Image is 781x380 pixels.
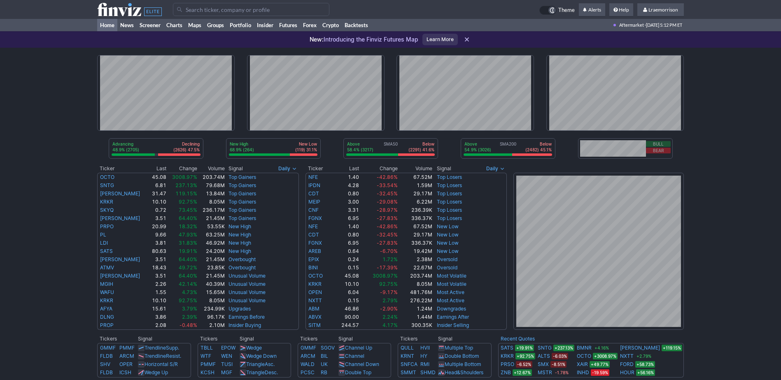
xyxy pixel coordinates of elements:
p: 54.9% (3026) [464,147,491,153]
span: 31.83% [179,240,197,246]
th: Ticker [97,165,149,173]
a: Unusual Volume [228,273,266,279]
p: Declining [173,141,200,147]
a: EPOW [221,345,235,351]
a: KRNT [401,353,414,359]
td: 2.38M [398,255,433,264]
a: HY [420,353,427,359]
td: 1.59M [398,181,433,190]
a: FGNX [308,240,322,246]
td: 21.45M [198,272,225,280]
a: GMMF [100,345,116,351]
span: -33.54% [377,182,398,188]
span: -42.86% [377,174,398,180]
a: UK [321,361,328,367]
span: Aftermarket · [619,19,646,31]
a: FLDB [100,369,113,375]
a: [PERSON_NAME] [100,273,140,279]
a: SHV [100,361,110,367]
td: 203.74M [198,173,225,181]
td: 31.47 [149,190,167,198]
td: 79.68M [198,181,225,190]
td: 0.15 [332,297,359,305]
a: WAFU [100,289,114,295]
input: Search [173,3,329,16]
a: Top Losers [437,174,462,180]
span: -9.17% [380,289,398,295]
a: CDT [308,232,319,238]
a: Theme [539,6,575,15]
th: Ticker [305,165,332,173]
a: Unusual Volume [228,281,266,287]
a: PMMF [119,345,135,351]
a: Wedge [246,345,262,351]
a: PCSC [301,369,315,375]
a: Earnings After [437,314,469,320]
a: CDT [308,190,319,197]
td: 1.40 [332,222,359,231]
a: GMMF [301,345,316,351]
td: 29.17M [398,190,433,198]
span: -17.39% [377,264,398,271]
a: WALD [301,361,315,367]
a: New Low [437,223,459,229]
a: KRKR [100,297,113,304]
a: ABVX [308,314,322,320]
a: OCTO [100,174,114,180]
a: Oversold [437,264,457,271]
td: 2.26 [149,280,167,288]
a: MGIH [100,281,113,287]
a: Top Gainers [228,190,256,197]
td: 8.05M [198,297,225,305]
a: New High [228,232,251,238]
a: [PERSON_NAME] [620,344,660,352]
a: Multiple Top [445,345,473,351]
p: Above [347,141,373,147]
span: 64.40% [179,256,197,262]
a: Insider Buying [228,322,261,328]
span: 19.91% [179,248,197,254]
p: New Low [295,141,317,147]
td: 4.28 [332,181,359,190]
div: SMA50 [346,141,435,153]
a: Help [609,3,633,16]
td: 45.08 [332,272,359,280]
a: Insider Selling [437,322,469,328]
button: Bull [646,141,671,147]
a: Unusual Volume [228,297,266,304]
span: 73.45% [179,207,197,213]
td: 276.22M [398,297,433,305]
a: Top Gainers [228,207,256,213]
td: 80.63 [149,247,167,255]
td: 21.45M [198,214,225,222]
a: AREB [308,248,321,254]
a: New High [228,248,251,254]
td: 0.64 [332,247,359,255]
a: [PERSON_NAME] [100,215,140,221]
a: TriangleDesc. [246,369,278,375]
td: 63.25M [198,231,225,239]
a: ARCM [301,353,315,359]
td: 236.39K [398,206,433,214]
a: ALTS [538,352,550,360]
span: -32.45% [377,232,398,238]
a: Most Active [437,289,464,295]
span: 3008.97% [172,174,197,180]
td: 45.08 [149,173,167,181]
a: ATMV [100,264,114,271]
a: SITM [308,322,321,328]
span: New: [310,36,324,43]
span: 237.13% [175,182,197,188]
a: ABM [308,306,319,312]
th: Change [167,165,198,173]
a: HVII [420,345,430,351]
span: -6.70% [380,248,398,254]
a: SHMD [420,369,436,375]
a: Overbought [228,264,256,271]
a: FGNX [308,215,322,221]
a: AFYA [100,306,112,312]
a: Top Losers [437,215,462,221]
a: Overbought [228,256,256,262]
span: Desc. [265,369,278,375]
td: 0.24 [332,255,359,264]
